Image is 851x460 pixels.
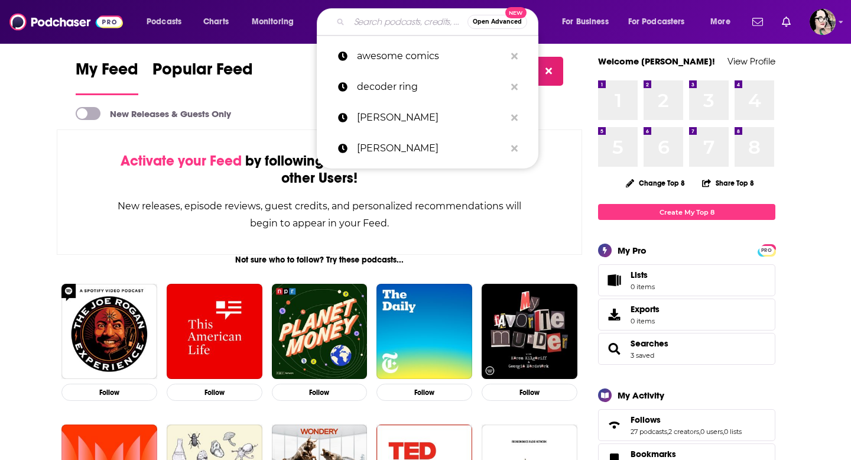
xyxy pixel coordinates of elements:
[727,56,775,67] a: View Profile
[243,12,309,31] button: open menu
[699,427,700,436] span: ,
[61,284,157,380] img: The Joe Rogan Experience
[810,9,836,35] img: User Profile
[602,341,626,357] a: Searches
[357,133,505,164] p: valerie hurt
[631,414,661,425] span: Follows
[701,171,755,195] button: Share Top 8
[602,417,626,433] a: Follows
[473,19,522,25] span: Open Advanced
[138,12,197,31] button: open menu
[357,72,505,102] p: decoder ring
[196,12,236,31] a: Charts
[598,56,715,67] a: Welcome [PERSON_NAME]!
[810,9,836,35] button: Show profile menu
[317,72,538,102] a: decoder ring
[618,390,664,401] div: My Activity
[482,384,577,401] button: Follow
[598,204,775,220] a: Create My Top 8
[376,384,472,401] button: Follow
[9,11,123,33] img: Podchaser - Follow, Share and Rate Podcasts
[598,409,775,441] span: Follows
[748,12,768,32] a: Show notifications dropdown
[631,338,668,349] a: Searches
[810,9,836,35] span: Logged in as kdaneman
[631,351,654,359] a: 3 saved
[116,153,522,187] div: by following Podcasts, Creators, Lists, and other Users!
[602,272,626,289] span: Lists
[562,14,609,30] span: For Business
[702,12,745,31] button: open menu
[272,284,368,380] img: Planet Money
[631,414,742,425] a: Follows
[723,427,724,436] span: ,
[152,59,253,86] span: Popular Feed
[252,14,294,30] span: Monitoring
[631,449,676,459] span: Bookmarks
[147,14,181,30] span: Podcasts
[618,245,647,256] div: My Pro
[598,299,775,331] a: Exports
[621,12,702,31] button: open menu
[116,197,522,232] div: New releases, episode reviews, guest credits, and personalized recommendations will begin to appe...
[724,427,742,436] a: 0 lists
[631,449,701,459] a: Bookmarks
[57,255,582,265] div: Not sure who to follow? Try these podcasts...
[167,284,262,380] img: This American Life
[700,427,723,436] a: 0 users
[602,306,626,323] span: Exports
[505,7,527,18] span: New
[167,384,262,401] button: Follow
[631,283,655,291] span: 0 items
[554,12,623,31] button: open menu
[631,304,660,315] span: Exports
[376,284,472,380] img: The Daily
[598,264,775,296] a: Lists
[317,102,538,133] a: [PERSON_NAME]
[777,12,795,32] a: Show notifications dropdown
[467,15,527,29] button: Open AdvancedNew
[61,384,157,401] button: Follow
[667,427,668,436] span: ,
[317,41,538,72] a: awesome comics
[668,427,699,436] a: 2 creators
[76,107,231,120] a: New Releases & Guests Only
[357,102,505,133] p: valerie hart
[76,59,138,95] a: My Feed
[631,270,655,280] span: Lists
[121,152,242,170] span: Activate your Feed
[631,427,667,436] a: 27 podcasts
[619,176,692,190] button: Change Top 8
[631,270,648,280] span: Lists
[203,14,229,30] span: Charts
[759,245,774,254] a: PRO
[317,133,538,164] a: [PERSON_NAME]
[357,41,505,72] p: awesome comics
[710,14,730,30] span: More
[482,284,577,380] img: My Favorite Murder with Karen Kilgariff and Georgia Hardstark
[349,12,467,31] input: Search podcasts, credits, & more...
[628,14,685,30] span: For Podcasters
[272,384,368,401] button: Follow
[76,59,138,86] span: My Feed
[152,59,253,95] a: Popular Feed
[631,317,660,325] span: 0 items
[759,246,774,255] span: PRO
[598,333,775,365] span: Searches
[328,8,550,35] div: Search podcasts, credits, & more...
